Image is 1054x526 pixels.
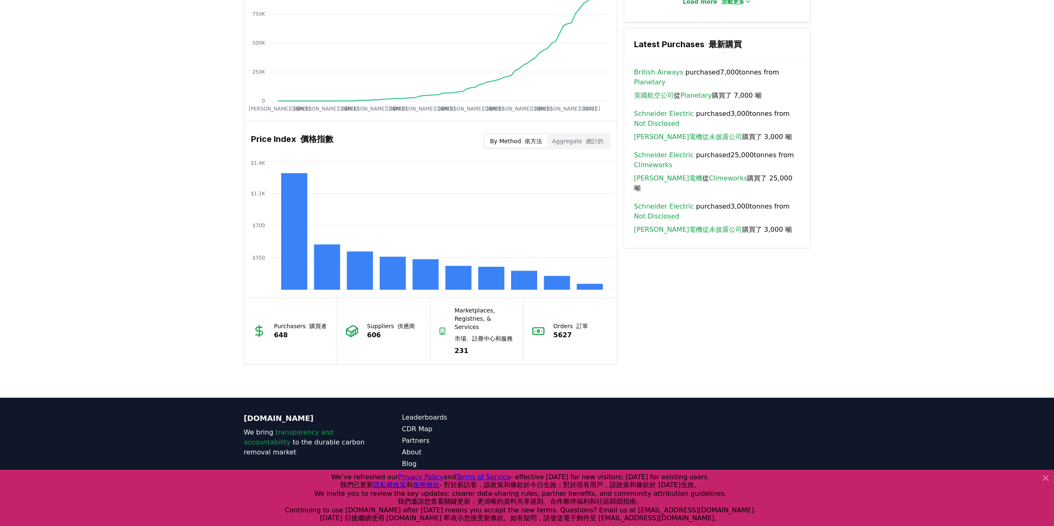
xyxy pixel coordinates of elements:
[547,135,608,148] button: Aggregate
[300,134,333,144] font: 價格指數
[586,138,603,144] font: 總計的
[244,428,369,457] p: We bring to the durable carbon removal market
[634,132,702,142] a: [PERSON_NAME]電機
[553,330,588,340] p: 5627
[634,119,680,129] a: Not Disclosed
[402,436,527,446] a: Partners
[455,306,515,346] p: Marketplaces, Registries, & Services
[576,323,588,329] font: 訂單
[634,109,800,145] span: purchased 3,000 tonnes from
[702,132,742,142] a: 從未披露公司
[244,428,334,446] span: transparency and accountability
[680,91,712,101] a: Planetary
[252,255,265,261] tspan: $350
[251,191,265,197] tspan: $1.1K
[455,335,513,342] font: 市場、註冊中心和服務
[634,174,793,192] font: 從 購買了 25,000 噸
[244,413,369,424] p: [DOMAIN_NAME]
[367,322,415,330] p: Suppliers
[634,202,694,211] a: Schneider Electric
[634,150,800,197] span: purchased 25,000 tonnes from
[702,225,742,235] a: 從未披露公司
[634,77,666,87] a: Planetary
[390,106,407,112] tspan: [DATE]
[274,322,327,330] p: Purchasers
[252,223,265,228] tspan: $700
[490,106,548,112] tspan: [PERSON_NAME][DATE]
[252,69,265,75] tspan: 250K
[438,106,455,112] tspan: [DATE]
[402,413,527,423] a: Leaderboards
[634,91,674,101] a: 英國航空公司
[634,226,792,233] font: 購買了 3,000 噸
[634,160,673,170] a: Climeworks
[634,67,800,104] span: purchased 7,000 tonnes from
[485,135,547,148] button: By Method
[634,91,762,99] font: 從 購買了 7,000 噸
[402,459,527,469] a: Blog
[248,106,306,112] tspan: [PERSON_NAME][DATE]
[634,133,792,141] font: 購買了 3,000 噸
[274,330,327,340] p: 648
[634,67,683,77] a: British Airways
[402,447,527,457] a: About
[309,323,327,329] font: 購買者
[293,106,310,112] tspan: [DATE]
[553,322,588,330] p: Orders
[251,133,333,149] h3: Price Index
[634,211,680,221] a: Not Disclosed
[345,106,403,112] tspan: [PERSON_NAME][DATE]
[398,323,415,329] font: 供應商
[342,106,359,112] tspan: [DATE]
[538,106,596,112] tspan: [PERSON_NAME][DATE]
[251,160,265,166] tspan: $1.4K
[525,138,542,144] font: 依方法
[252,40,265,46] tspan: 500K
[252,11,265,17] tspan: 750K
[709,39,742,49] font: 最新購買
[402,424,527,434] a: CDR Map
[535,106,552,112] tspan: [DATE]
[709,173,748,183] a: Climeworks
[634,38,800,50] h3: Latest Purchases
[442,106,500,112] tspan: [PERSON_NAME][DATE]
[583,106,600,112] tspan: [DATE]
[634,109,694,119] a: Schneider Electric
[634,173,702,183] a: [PERSON_NAME]電機
[262,98,265,104] tspan: 0
[634,150,694,160] a: Schneider Electric
[487,106,504,112] tspan: [DATE]
[367,330,415,340] p: 606
[297,106,355,112] tspan: [PERSON_NAME][DATE]
[634,202,800,238] span: purchased 3,000 tonnes from
[393,106,451,112] tspan: [PERSON_NAME][DATE]
[455,346,515,356] p: 231
[634,225,702,235] a: [PERSON_NAME]電機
